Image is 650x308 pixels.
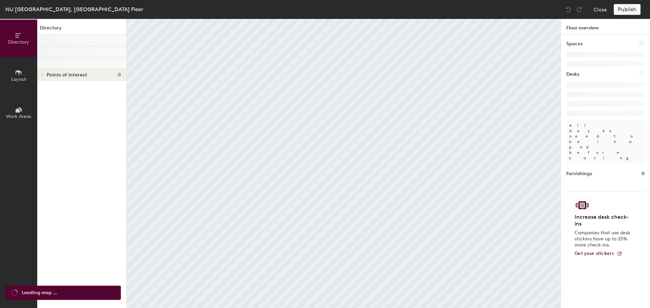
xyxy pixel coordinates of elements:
h1: Furnishings [566,170,592,177]
h1: Floor overview [561,19,650,35]
span: 0 [118,72,121,78]
p: Companies that use desk stickers have up to 25% more check-ins. [575,230,632,248]
span: Directory [8,39,29,45]
h1: Directory [37,24,126,35]
button: Close [593,4,607,15]
span: Points of interest [47,72,87,78]
h4: Increase desk check-ins [575,214,632,227]
h1: Spaces [566,40,583,48]
img: Redo [576,6,583,13]
span: Loading map ... [22,289,57,297]
canvas: Map [127,19,561,308]
img: Sticker logo [575,199,590,211]
a: Get your stickers [575,251,622,257]
div: NU [GEOGRAPHIC_DATA], [GEOGRAPHIC_DATA] Floor [5,5,143,14]
span: Work Areas [6,114,31,119]
h1: Desks [566,71,579,78]
h1: 0 [642,170,645,177]
p: All desks need to be in a pod before saving [566,120,645,163]
img: Undo [565,6,572,13]
span: Layout [11,76,26,82]
span: Get your stickers [575,251,614,256]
